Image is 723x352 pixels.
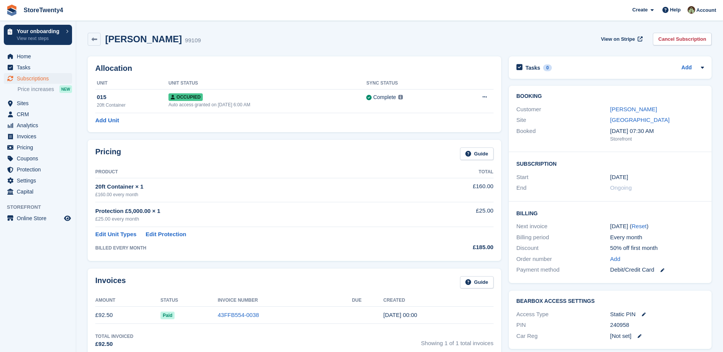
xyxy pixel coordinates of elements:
[218,294,352,307] th: Invoice Number
[95,182,420,191] div: 20ft Container × 1
[95,294,160,307] th: Amount
[610,173,628,182] time: 2025-08-13 23:00:00 UTC
[366,77,455,90] th: Sync Status
[632,6,648,14] span: Create
[516,321,610,330] div: PIN
[4,175,72,186] a: menu
[4,120,72,131] a: menu
[105,34,182,44] h2: [PERSON_NAME]
[696,6,716,14] span: Account
[17,120,63,131] span: Analytics
[17,164,63,175] span: Protection
[610,321,704,330] div: 240958
[95,276,126,289] h2: Invoices
[18,86,54,93] span: Price increases
[95,245,420,251] div: BILLED EVERY MONTH
[185,36,201,45] div: 99109
[4,98,72,109] a: menu
[516,298,704,304] h2: BearBox Access Settings
[598,33,644,45] a: View on Stripe
[218,312,259,318] a: 43FFB554-0038
[4,131,72,142] a: menu
[63,214,72,223] a: Preview store
[4,62,72,73] a: menu
[681,64,692,72] a: Add
[4,25,72,45] a: Your onboarding View next steps
[516,160,704,167] h2: Subscription
[4,73,72,84] a: menu
[17,35,62,42] p: View next steps
[460,276,494,289] a: Guide
[17,73,63,84] span: Subscriptions
[373,93,396,101] div: Complete
[160,312,175,319] span: Paid
[95,333,133,340] div: Total Invoiced
[610,310,704,319] div: Static PIN
[4,51,72,62] a: menu
[4,109,72,120] a: menu
[17,131,63,142] span: Invoices
[610,135,704,143] div: Storefront
[95,307,160,324] td: £92.50
[95,116,119,125] a: Add Unit
[632,223,646,229] a: Reset
[95,230,136,239] a: Edit Unit Types
[601,35,635,43] span: View on Stripe
[610,332,704,341] div: [Not set]
[97,93,168,102] div: 015
[516,127,610,143] div: Booked
[526,64,540,71] h2: Tasks
[610,255,620,264] a: Add
[95,340,133,349] div: £92.50
[95,77,168,90] th: Unit
[17,142,63,153] span: Pricing
[17,62,63,73] span: Tasks
[17,98,63,109] span: Sites
[516,222,610,231] div: Next invoice
[516,105,610,114] div: Customer
[21,4,66,16] a: StoreTwenty4
[95,207,420,216] div: Protection £5,000.00 × 1
[543,64,552,71] div: 0
[516,93,704,99] h2: Booking
[160,294,218,307] th: Status
[17,29,62,34] p: Your onboarding
[168,93,203,101] span: Occupied
[17,51,63,62] span: Home
[516,310,610,319] div: Access Type
[516,233,610,242] div: Billing period
[4,153,72,164] a: menu
[420,202,493,227] td: £25.00
[4,186,72,197] a: menu
[421,333,494,349] span: Showing 1 of 1 total invoices
[18,85,72,93] a: Price increases NEW
[95,166,420,178] th: Product
[610,233,704,242] div: Every month
[610,184,632,191] span: Ongoing
[516,244,610,253] div: Discount
[168,101,366,108] div: Auto access granted on [DATE] 6:00 AM
[610,117,670,123] a: [GEOGRAPHIC_DATA]
[352,294,383,307] th: Due
[610,244,704,253] div: 50% off first month
[610,127,704,136] div: [DATE] 07:30 AM
[516,266,610,274] div: Payment method
[516,116,610,125] div: Site
[7,203,76,211] span: Storefront
[383,294,494,307] th: Created
[146,230,186,239] a: Edit Protection
[95,215,420,223] div: £25.00 every month
[420,178,493,202] td: £160.00
[516,255,610,264] div: Order number
[4,142,72,153] a: menu
[168,77,366,90] th: Unit Status
[516,184,610,192] div: End
[398,95,403,99] img: icon-info-grey-7440780725fd019a000dd9b08b2336e03edf1995a4989e88bcd33f0948082b44.svg
[516,209,704,217] h2: Billing
[383,312,417,318] time: 2025-08-13 23:00:56 UTC
[95,147,121,160] h2: Pricing
[420,243,493,252] div: £185.00
[95,191,420,198] div: £160.00 every month
[688,6,695,14] img: Lee Hanlon
[97,102,168,109] div: 20ft Container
